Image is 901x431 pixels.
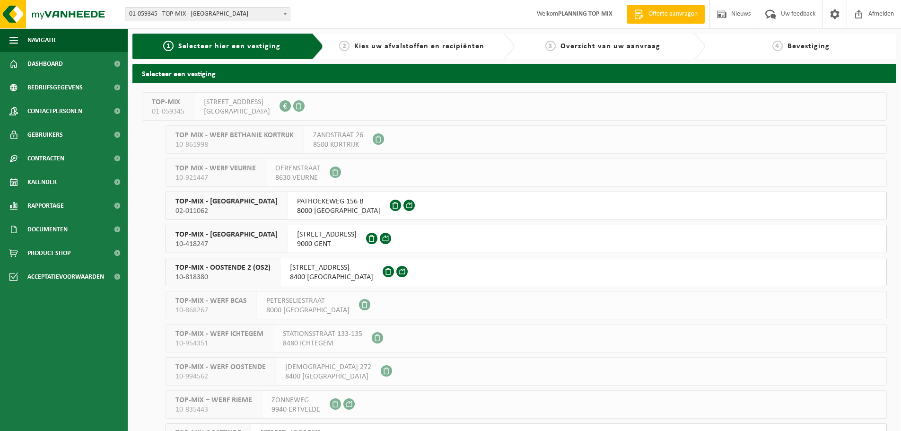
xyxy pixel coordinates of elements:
span: [DEMOGRAPHIC_DATA] 272 [285,362,371,372]
span: TOP MIX - WERF BETHANIE KORTRIJK [175,131,294,140]
span: [STREET_ADDRESS] [290,263,373,273]
span: 8480 ICHTEGEM [283,339,362,348]
span: 8500 KORTRIJK [313,140,363,150]
span: Bevestiging [787,43,830,50]
span: TOP MIX - WERF VEURNE [175,164,256,173]
h2: Selecteer een vestiging [132,64,896,82]
span: STATIONSSTRAAT 133-135 [283,329,362,339]
span: 10-861998 [175,140,294,150]
span: 8000 [GEOGRAPHIC_DATA] [297,206,380,216]
span: PETERSELIESTRAAT [266,296,350,306]
button: TOP-MIX - [GEOGRAPHIC_DATA] 02-011062 PATHOEKEWEG 156 B8000 [GEOGRAPHIC_DATA] [166,192,887,220]
strong: PLANNING TOP-MIX [558,10,612,18]
span: Kalender [27,170,57,194]
span: 01-059345 - TOP-MIX - Oostende [125,7,290,21]
span: Bedrijfsgegevens [27,76,83,99]
span: 4 [772,41,783,51]
span: 9000 GENT [297,239,357,249]
span: 8000 [GEOGRAPHIC_DATA] [266,306,350,315]
span: 10-835443 [175,405,252,414]
span: Product Shop [27,241,70,265]
span: [GEOGRAPHIC_DATA] [204,107,270,116]
span: 10-954351 [175,339,263,348]
span: Offerte aanvragen [646,9,700,19]
span: Contracten [27,147,64,170]
span: 10-921447 [175,173,256,183]
span: 2 [339,41,350,51]
span: 02-011062 [175,206,278,216]
span: ZANDSTRAAT 26 [313,131,363,140]
span: TOP-MIX – WERF RIEME [175,396,252,405]
span: Contactpersonen [27,99,82,123]
span: 10-994562 [175,372,266,381]
span: Kies uw afvalstoffen en recipiënten [354,43,484,50]
span: 10-868267 [175,306,247,315]
span: ZONNEWEG [271,396,320,405]
span: 9940 ERTVELDE [271,405,320,414]
span: TOP-MIX [152,97,184,107]
span: 10-418247 [175,239,278,249]
span: Dashboard [27,52,63,76]
span: Gebruikers [27,123,63,147]
span: 01-059345 - TOP-MIX - Oostende [125,8,290,21]
button: TOP-MIX - [GEOGRAPHIC_DATA] 10-418247 [STREET_ADDRESS]9000 GENT [166,225,887,253]
span: Selecteer hier een vestiging [178,43,280,50]
span: 01-059345 [152,107,184,116]
span: 8630 VEURNE [275,173,320,183]
span: [STREET_ADDRESS] [204,97,270,107]
span: TOP-MIX - WERF OOSTENDE [175,362,266,372]
span: [STREET_ADDRESS] [297,230,357,239]
span: 3 [545,41,556,51]
span: TOP-MIX - [GEOGRAPHIC_DATA] [175,230,278,239]
span: OERENSTRAAT [275,164,320,173]
a: Offerte aanvragen [627,5,705,24]
span: 10-818380 [175,273,271,282]
span: TOP-MIX - [GEOGRAPHIC_DATA] [175,197,278,206]
span: Acceptatievoorwaarden [27,265,104,289]
span: Documenten [27,218,68,241]
span: 1 [163,41,174,51]
span: Rapportage [27,194,64,218]
button: TOP-MIX - OOSTENDE 2 (OS2) 10-818380 [STREET_ADDRESS]8400 [GEOGRAPHIC_DATA] [166,258,887,286]
span: 8400 [GEOGRAPHIC_DATA] [290,273,373,282]
span: TOP-MIX - WERF BCAS [175,296,247,306]
span: Navigatie [27,28,57,52]
span: TOP-MIX - WERF ICHTEGEM [175,329,263,339]
span: PATHOEKEWEG 156 B [297,197,380,206]
span: 8400 [GEOGRAPHIC_DATA] [285,372,371,381]
span: TOP-MIX - OOSTENDE 2 (OS2) [175,263,271,273]
span: Overzicht van uw aanvraag [560,43,660,50]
